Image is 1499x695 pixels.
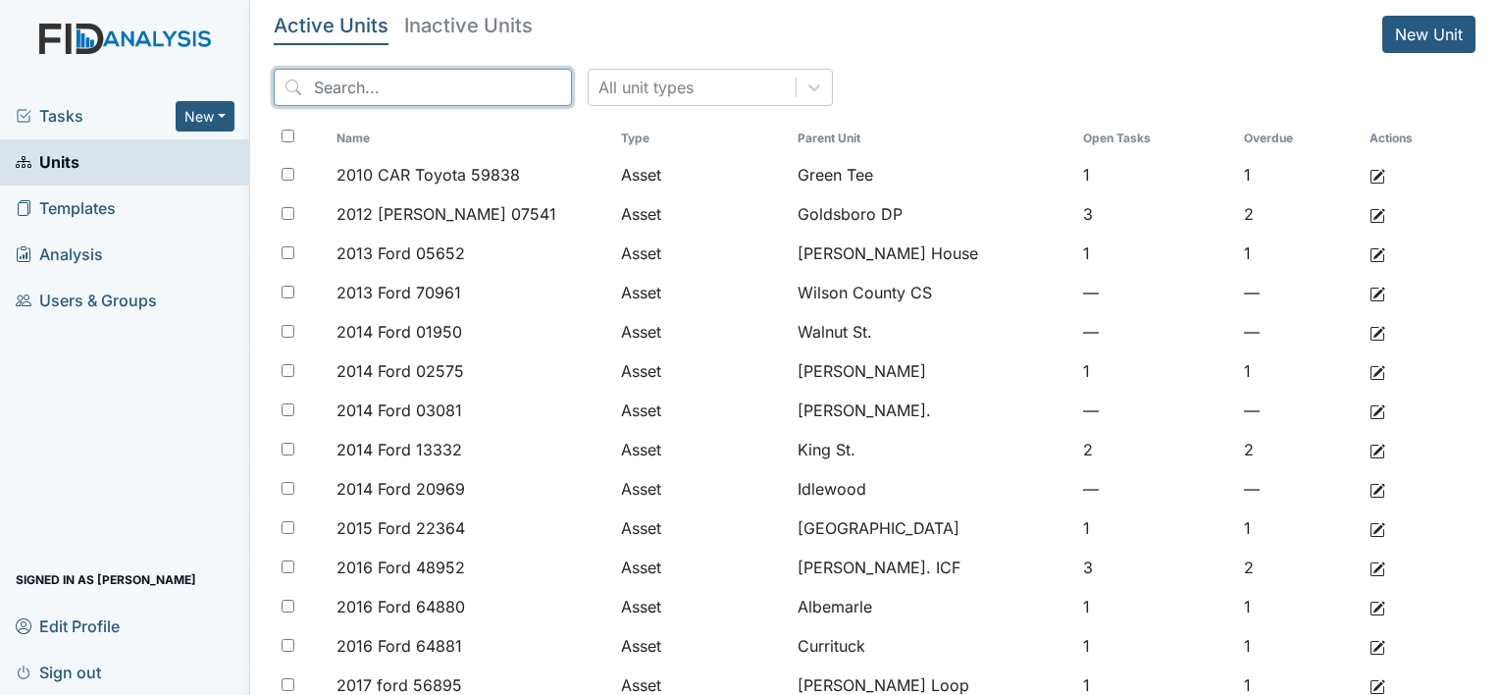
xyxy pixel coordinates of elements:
td: Asset [613,155,790,194]
span: Sign out [16,657,101,687]
td: — [1236,273,1362,312]
td: [PERSON_NAME]. ICF [790,548,1074,587]
td: Asset [613,469,790,508]
span: 2014 Ford 01950 [336,320,462,344]
input: Search... [274,69,572,106]
h5: Inactive Units [404,16,533,35]
span: Edit Profile [16,611,120,641]
span: 2013 Ford 70961 [336,281,461,304]
h5: Active Units [274,16,388,35]
td: Asset [613,351,790,391]
span: 2015 Ford 22364 [336,516,465,540]
span: Units [16,147,79,178]
td: Asset [613,548,790,587]
span: 2014 Ford 02575 [336,359,464,383]
td: Asset [613,430,790,469]
td: 2 [1236,548,1362,587]
td: 1 [1075,155,1237,194]
th: Toggle SortBy [613,122,790,155]
span: 2016 Ford 64881 [336,634,462,658]
span: 2012 [PERSON_NAME] 07541 [336,202,556,226]
td: 1 [1075,587,1237,626]
span: Analysis [16,240,103,270]
span: Signed in as [PERSON_NAME] [16,564,196,595]
td: Albemarle [790,587,1074,626]
td: 1 [1075,508,1237,548]
span: 2016 Ford 64880 [336,595,465,618]
td: Wilson County CS [790,273,1074,312]
a: Tasks [16,104,176,128]
td: 1 [1236,155,1362,194]
span: Users & Groups [16,286,157,316]
div: All unit types [598,76,694,99]
td: 1 [1075,234,1237,273]
td: 1 [1236,508,1362,548]
td: 2 [1236,430,1362,469]
td: Asset [613,194,790,234]
td: Green Tee [790,155,1074,194]
th: Actions [1362,122,1460,155]
span: 2014 Ford 03081 [336,399,462,422]
input: Toggle All Rows Selected [282,130,294,142]
td: 3 [1075,194,1237,234]
td: Asset [613,587,790,626]
td: — [1075,312,1237,351]
td: 3 [1075,548,1237,587]
td: 1 [1236,234,1362,273]
td: Goldsboro DP [790,194,1074,234]
th: Toggle SortBy [1075,122,1237,155]
th: Toggle SortBy [329,122,613,155]
a: New Unit [1382,16,1475,53]
td: — [1075,391,1237,430]
td: — [1236,391,1362,430]
td: Asset [613,391,790,430]
td: Walnut St. [790,312,1074,351]
th: Toggle SortBy [1236,122,1362,155]
td: 1 [1236,626,1362,666]
span: Templates [16,193,116,224]
td: Asset [613,626,790,666]
td: Asset [613,234,790,273]
td: 2 [1075,430,1237,469]
th: Toggle SortBy [790,122,1074,155]
td: [PERSON_NAME] House [790,234,1074,273]
td: Idlewood [790,469,1074,508]
td: 1 [1075,351,1237,391]
td: Asset [613,273,790,312]
td: Asset [613,508,790,548]
span: 2014 Ford 13332 [336,438,462,461]
td: — [1236,469,1362,508]
td: 1 [1236,351,1362,391]
span: 2010 CAR Toyota 59838 [336,163,520,187]
td: — [1236,312,1362,351]
td: 1 [1236,587,1362,626]
td: King St. [790,430,1074,469]
td: 2 [1236,194,1362,234]
td: Currituck [790,626,1074,666]
td: — [1075,273,1237,312]
td: 1 [1075,626,1237,666]
span: 2013 Ford 05652 [336,241,465,265]
span: 2014 Ford 20969 [336,477,465,501]
td: [PERSON_NAME]. [790,391,1074,430]
td: — [1075,469,1237,508]
td: [GEOGRAPHIC_DATA] [790,508,1074,548]
button: New [176,101,234,132]
td: [PERSON_NAME] [790,351,1074,391]
td: Asset [613,312,790,351]
span: 2016 Ford 48952 [336,556,465,579]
